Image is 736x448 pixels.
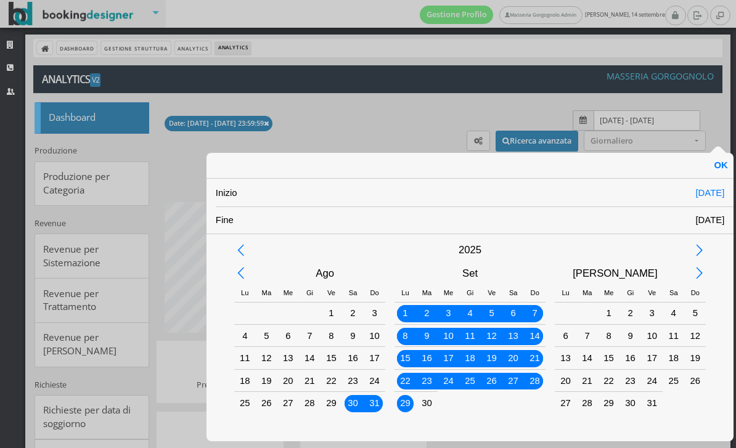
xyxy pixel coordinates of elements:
div: 9 [622,327,638,343]
div: Lunedì, Settembre 29 [555,301,576,324]
div: 8 [323,327,339,343]
div: Mercoledì, Ottobre 29 [598,391,619,413]
div: 11 [665,327,681,343]
div: 5 [483,305,499,321]
div: Sabato [342,285,364,302]
div: Martedì [255,285,277,302]
div: 16 [345,350,361,366]
div: 9 [419,327,435,343]
div: Domenica, Ottobre 5 [524,391,546,413]
div: Martedì, Novembre 4 [576,413,598,436]
div: 3 [644,305,660,321]
div: 31 [366,395,382,411]
div: Sabato, Ottobre 11 [502,413,524,436]
div: Sabato, Agosto 23 [342,369,364,391]
div: Venerdì [321,285,342,302]
div: 21 [526,350,542,366]
div: Mercoledì, Ottobre 15 [598,346,619,369]
div: 5 [258,327,274,343]
div: Mercoledì [277,285,299,302]
div: 14 [526,327,542,343]
div: Giovedì, Ottobre 23 [619,369,641,391]
div: 1 [323,305,339,321]
div: Lunedì, Luglio 28 [234,301,255,324]
div: 18 [665,350,681,366]
div: 5 [687,305,703,321]
div: 2 [345,305,361,321]
div: Sabato, Ottobre 4 [502,391,524,413]
div: Sabato [663,285,684,302]
div: 19 [483,350,499,366]
div: Giovedì, Luglio 31 [299,301,321,324]
div: Giovedì, Agosto 7 [299,324,321,346]
div: Domenica, Settembre 7 [524,301,546,324]
div: Previous Year [227,236,255,264]
div: 19 [687,350,703,366]
div: Settembre [398,261,542,284]
div: Domenica [684,285,706,302]
div: 2 [419,305,435,321]
div: Martedì [576,285,598,302]
div: 20 [280,372,296,388]
div: Domenica, Agosto 31 [364,391,385,413]
div: Giovedì, Settembre 4 [459,301,481,324]
div: Venerdì [641,285,663,302]
div: 2 [622,305,638,321]
div: Venerdì, Novembre 7 [641,413,663,436]
div: Giovedì, Settembre 25 [459,369,481,391]
div: Martedì, Agosto 12 [255,346,277,369]
div: Mercoledì, Settembre 17 [438,346,459,369]
div: Mercoledì, Ottobre 22 [598,369,619,391]
div: 11 [237,350,253,366]
div: Giovedì, Ottobre 9 [459,413,481,436]
div: Mercoledì, Settembre 24 [438,369,459,391]
div: 30 [419,395,435,411]
div: Sabato, Novembre 8 [663,413,684,436]
div: 13 [280,350,296,366]
div: Oggi, Domenica, Settembre 14 [524,324,546,346]
div: Venerdì, Settembre 5 [321,413,342,436]
div: 15 [323,350,339,366]
div: 10 [644,327,660,343]
div: 23 [419,372,435,388]
div: 31 [644,395,660,411]
div: 3 [366,305,382,321]
div: Agosto [252,261,397,284]
div: Giovedì, Ottobre 2 [619,301,641,324]
div: Mercoledì, Ottobre 1 [598,301,619,324]
div: 15 [397,350,413,366]
div: 28 [579,395,595,411]
div: 17 [644,350,660,366]
div: Martedì, Settembre 30 [576,301,598,324]
div: 29 [600,395,616,411]
div: Martedì, Ottobre 7 [576,324,598,346]
div: Martedì [416,285,438,302]
div: Mercoledì, Luglio 30 [277,301,299,324]
div: Lunedì, Ottobre 13 [555,346,576,369]
div: 29 [323,395,339,411]
div: 30 [622,395,638,411]
div: Venerdì, Ottobre 10 [481,413,502,436]
div: Mercoledì [598,285,619,302]
div: Giovedì, Settembre 11 [459,324,481,346]
div: Lunedì, Settembre 1 [234,413,255,436]
div: 2025 [252,238,687,261]
div: Venerdì, Ottobre 3 [481,391,502,413]
div: 1 [600,305,616,321]
div: 18 [462,350,478,366]
div: [DATE] [695,187,724,200]
div: 8 [397,327,413,343]
div: Venerdì, Ottobre 24 [641,369,663,391]
div: 7 [301,327,317,343]
div: Giovedì, Agosto 21 [299,369,321,391]
div: Martedì, Settembre 2 [255,413,277,436]
div: Giovedì, Agosto 14 [299,346,321,369]
div: 1 [397,305,413,321]
div: 26 [483,372,499,388]
div: 30 [345,395,361,411]
div: 28 [301,395,317,411]
div: Domenica, Ottobre 12 [524,413,546,436]
div: 4 [462,305,478,321]
div: Domenica, Settembre 7 [364,413,385,436]
div: Mercoledì, Agosto 20 [277,369,299,391]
